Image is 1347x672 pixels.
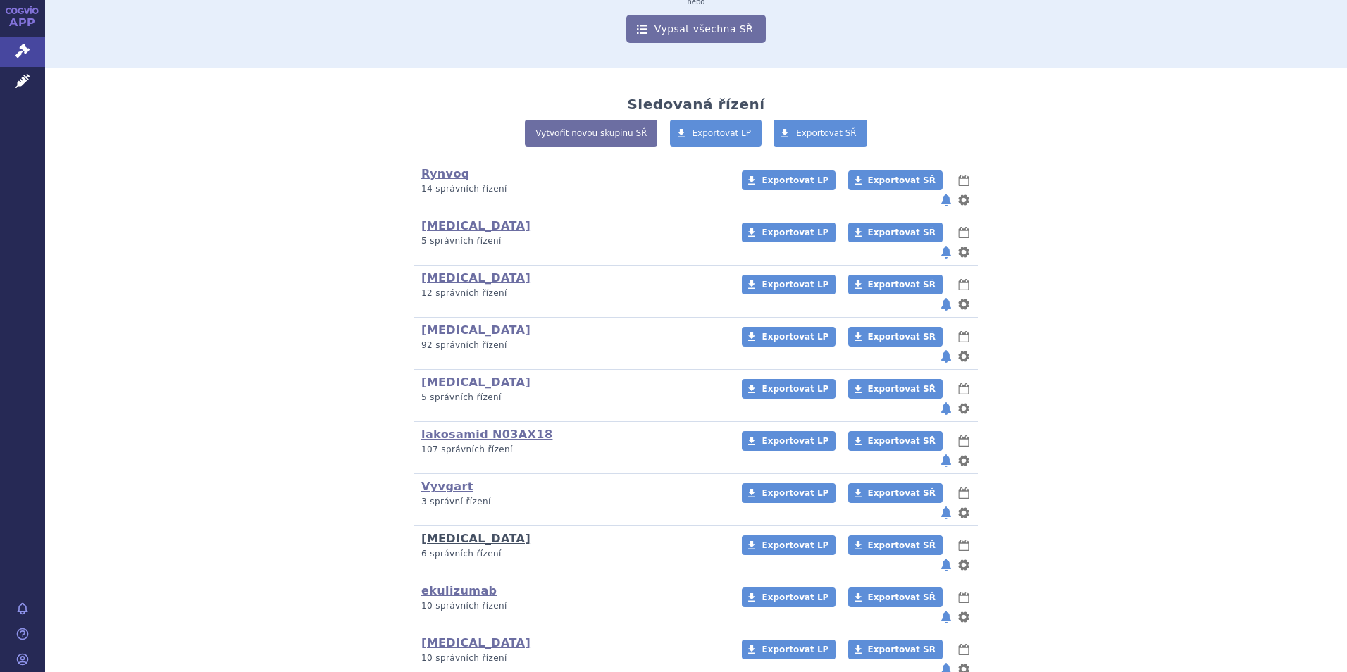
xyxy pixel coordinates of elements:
[421,375,530,389] a: [MEDICAL_DATA]
[848,379,943,399] a: Exportovat SŘ
[939,296,953,313] button: notifikace
[957,380,971,397] button: lhůty
[762,592,828,602] span: Exportovat LP
[762,488,828,498] span: Exportovat LP
[957,348,971,365] button: nastavení
[421,584,497,597] a: ekulizumab
[957,537,971,554] button: lhůty
[421,183,724,195] p: 14 správních řízení
[957,328,971,345] button: lhůty
[421,340,724,351] p: 92 správních řízení
[742,483,836,503] a: Exportovat LP
[421,323,530,337] a: [MEDICAL_DATA]
[762,280,828,290] span: Exportovat LP
[868,645,936,654] span: Exportovat SŘ
[957,172,971,189] button: lhůty
[742,379,836,399] a: Exportovat LP
[939,452,953,469] button: notifikace
[762,175,828,185] span: Exportovat LP
[939,609,953,626] button: notifikace
[421,235,724,247] p: 5 správních řízení
[957,485,971,502] button: lhůty
[957,452,971,469] button: nastavení
[848,640,943,659] a: Exportovat SŘ
[421,600,724,612] p: 10 správních řízení
[421,167,470,180] a: Rynvoq
[742,170,836,190] a: Exportovat LP
[421,428,552,441] a: lakosamid N03AX18
[626,15,766,43] a: Vypsat všechna SŘ
[774,120,867,147] a: Exportovat SŘ
[525,120,657,147] a: Vytvořit novou skupinu SŘ
[421,444,724,456] p: 107 správních řízení
[957,276,971,293] button: lhůty
[957,192,971,209] button: nastavení
[868,540,936,550] span: Exportovat SŘ
[421,548,724,560] p: 6 správních řízení
[421,496,724,508] p: 3 správní řízení
[868,228,936,237] span: Exportovat SŘ
[421,532,530,545] a: [MEDICAL_DATA]
[742,275,836,294] a: Exportovat LP
[939,348,953,365] button: notifikace
[742,587,836,607] a: Exportovat LP
[957,400,971,417] button: nastavení
[957,224,971,241] button: lhůty
[742,431,836,451] a: Exportovat LP
[421,392,724,404] p: 5 správních řízení
[868,592,936,602] span: Exportovat SŘ
[848,483,943,503] a: Exportovat SŘ
[742,223,836,242] a: Exportovat LP
[957,589,971,606] button: lhůty
[848,431,943,451] a: Exportovat SŘ
[742,535,836,555] a: Exportovat LP
[957,296,971,313] button: nastavení
[421,219,530,232] a: [MEDICAL_DATA]
[670,120,762,147] a: Exportovat LP
[848,587,943,607] a: Exportovat SŘ
[957,641,971,658] button: lhůty
[957,556,971,573] button: nastavení
[421,652,724,664] p: 10 správních řízení
[957,433,971,449] button: lhůty
[421,287,724,299] p: 12 správních řízení
[939,504,953,521] button: notifikace
[693,128,752,138] span: Exportovat LP
[762,645,828,654] span: Exportovat LP
[939,192,953,209] button: notifikace
[762,228,828,237] span: Exportovat LP
[868,175,936,185] span: Exportovat SŘ
[939,556,953,573] button: notifikace
[957,609,971,626] button: nastavení
[421,636,530,649] a: [MEDICAL_DATA]
[762,436,828,446] span: Exportovat LP
[848,327,943,347] a: Exportovat SŘ
[868,332,936,342] span: Exportovat SŘ
[627,96,764,113] h2: Sledovaná řízení
[957,244,971,261] button: nastavení
[421,480,473,493] a: Vyvgart
[868,280,936,290] span: Exportovat SŘ
[868,384,936,394] span: Exportovat SŘ
[762,384,828,394] span: Exportovat LP
[939,244,953,261] button: notifikace
[848,223,943,242] a: Exportovat SŘ
[742,327,836,347] a: Exportovat LP
[762,332,828,342] span: Exportovat LP
[939,400,953,417] button: notifikace
[848,170,943,190] a: Exportovat SŘ
[742,640,836,659] a: Exportovat LP
[848,275,943,294] a: Exportovat SŘ
[421,271,530,285] a: [MEDICAL_DATA]
[868,488,936,498] span: Exportovat SŘ
[957,504,971,521] button: nastavení
[848,535,943,555] a: Exportovat SŘ
[796,128,857,138] span: Exportovat SŘ
[762,540,828,550] span: Exportovat LP
[868,436,936,446] span: Exportovat SŘ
